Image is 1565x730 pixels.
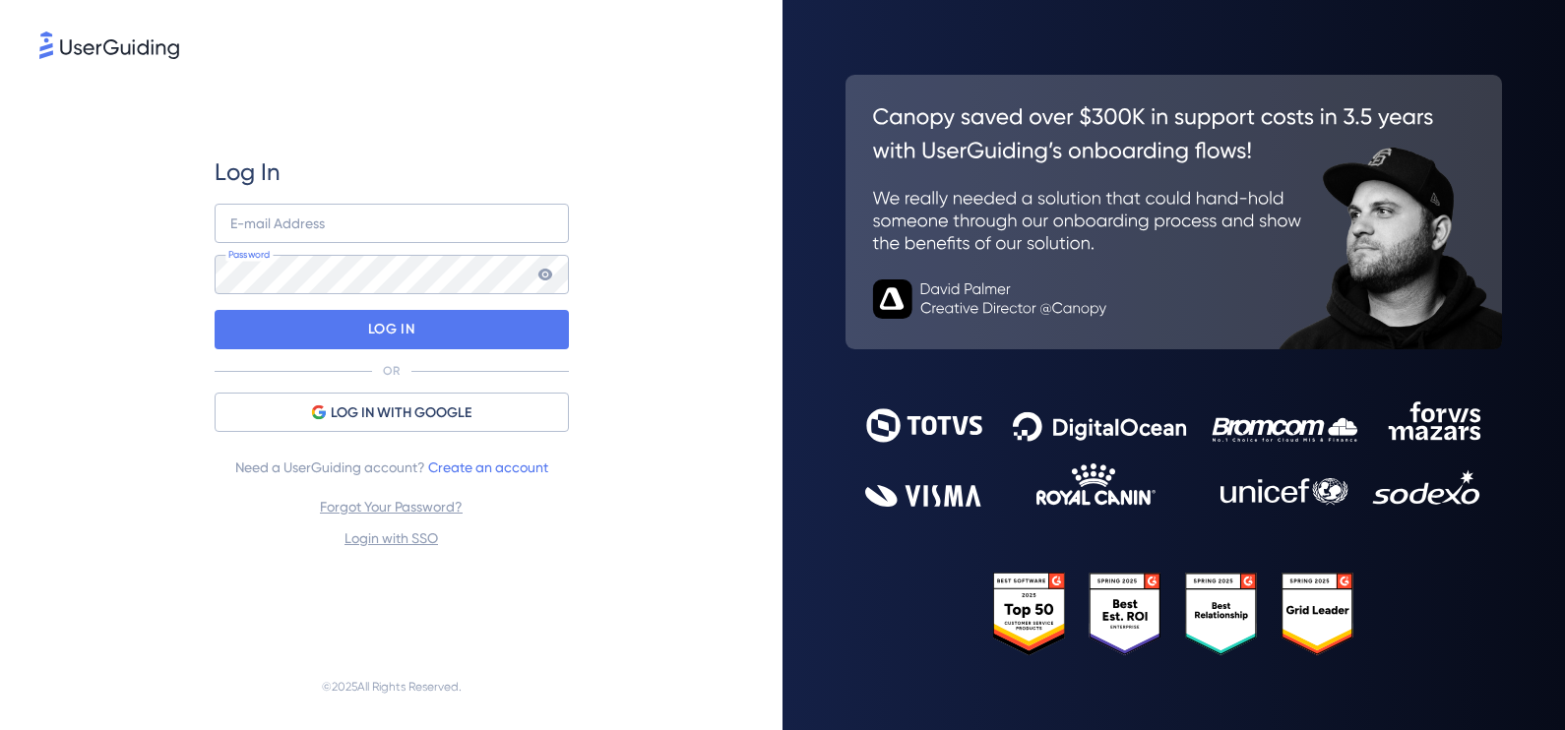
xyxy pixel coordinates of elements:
[428,459,548,475] a: Create an account
[215,156,281,188] span: Log In
[322,675,462,699] span: © 2025 All Rights Reserved.
[368,314,414,345] p: LOG IN
[215,204,569,243] input: example@company.com
[39,31,179,59] img: 8faab4ba6bc7696a72372aa768b0286c.svg
[344,530,438,546] a: Login with SSO
[865,401,1482,507] img: 9302ce2ac39453076f5bc0f2f2ca889b.svg
[845,75,1502,349] img: 26c0aa7c25a843aed4baddd2b5e0fa68.svg
[993,573,1354,655] img: 25303e33045975176eb484905ab012ff.svg
[320,499,463,515] a: Forgot Your Password?
[383,363,400,379] p: OR
[331,401,471,425] span: LOG IN WITH GOOGLE
[235,456,548,479] span: Need a UserGuiding account?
